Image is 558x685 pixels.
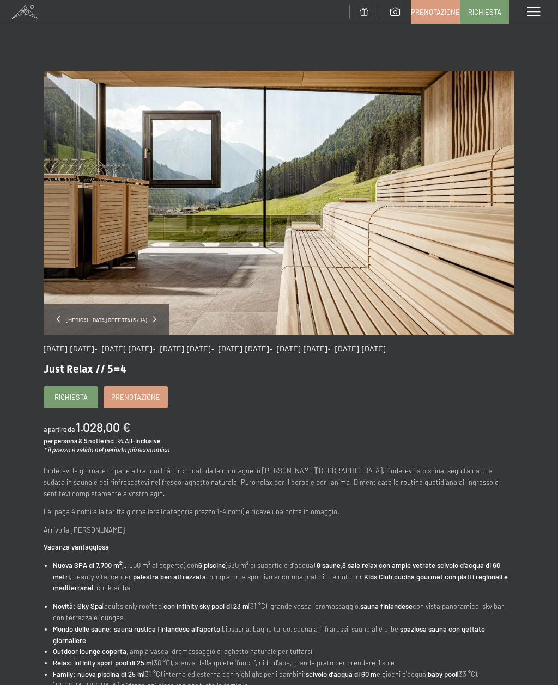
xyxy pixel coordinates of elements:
[53,561,122,570] strong: Nuova SPA di 7.700 m²
[198,561,226,570] strong: 6 piscine
[342,561,435,570] strong: 8 sale relax con ampie vetrate
[44,524,514,536] p: Arrivo la [PERSON_NAME]
[53,560,514,594] li: (5.500 m² al coperto) con (680 m² di superficie d'acqua), , , , beauty vital center, , programma ...
[105,437,160,445] span: incl. ¾ All-Inclusive
[53,670,143,678] strong: Family: nuova piscina di 25 m
[104,387,167,408] a: Prenotazione
[44,542,109,551] strong: Vacanza vantaggiosa
[53,624,514,646] li: biosauna, bagno turco, sauna a infrarossi, sauna alle erbe,
[102,647,126,656] strong: coperta
[133,572,206,581] strong: palestra ben attrezzata
[53,647,100,656] strong: Outdoor lounge
[44,387,98,408] a: Richiesta
[53,561,500,581] strong: scivolo d'acqua di 60 metri
[44,506,514,517] p: Lei paga 4 notti alla tariffa giornaliera (categoria prezzo 1-4 notti) e riceve una notte in omag...
[317,561,341,570] strong: 8 saune
[411,1,459,23] a: Prenotazione
[53,602,102,610] strong: Novità: Sky Spa
[84,437,104,445] span: 5 notte
[44,71,514,335] img: Just Relax // 5=4
[44,437,83,445] span: per persona &
[44,425,75,433] span: a partire da
[76,419,130,435] b: 1.028,00 €
[53,625,222,633] strong: Mondo delle saune: sauna rustica finlandese all’aperto,
[60,316,153,324] span: [MEDICAL_DATA] offerta (3 / 14)
[53,625,485,645] strong: spaziosa sauna con gettate giornaliere
[411,7,460,17] span: Prenotazione
[44,344,94,353] span: [DATE]-[DATE]
[53,657,514,669] li: (30 °C), stanza della quiete “fuoco”, nido d'ape, grande prato per prendere il sole
[460,1,508,23] a: Richiesta
[44,362,126,375] span: Just Relax // 5=4
[306,670,377,678] strong: scivolo d’acqua di 60 m
[163,602,248,610] strong: con infinity sky pool di 23 m
[53,646,514,657] li: , ampia vasca idromassaggio e laghetto naturale per tuffarsi
[53,601,514,624] li: (adults only rooftop) (31 °C), grande vasca idromassaggio, con vista panoramica, sky bar con terr...
[44,446,169,453] em: * il prezzo è valido nel periodo più economico
[211,344,269,353] span: • [DATE]-[DATE]
[328,344,385,353] span: • [DATE]-[DATE]
[54,392,88,402] span: Richiesta
[360,602,413,610] strong: sauna finlandese
[111,392,160,402] span: Prenotazione
[270,344,327,353] span: • [DATE]-[DATE]
[428,670,457,678] strong: baby pool
[468,7,501,17] span: Richiesta
[53,658,152,667] strong: Relax: infinity sport pool di 25 m
[364,572,392,581] strong: Kids Club
[153,344,210,353] span: • [DATE]-[DATE]
[95,344,152,353] span: • [DATE]-[DATE]
[44,465,514,499] p: Godetevi le giornate in pace e tranquillità circondati dalle montagne in [PERSON_NAME][GEOGRAPHIC...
